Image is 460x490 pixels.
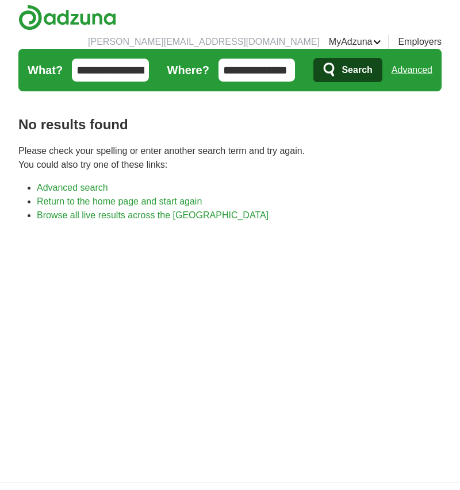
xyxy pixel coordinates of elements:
[342,59,372,82] span: Search
[313,58,382,82] button: Search
[167,61,209,79] label: Where?
[18,144,442,172] p: Please check your spelling or enter another search term and try again. You could also try one of ...
[37,183,108,192] a: Advanced search
[18,232,442,464] iframe: Ads by Google
[329,35,382,49] a: MyAdzuna
[18,5,116,30] img: Adzuna logo
[18,114,442,135] h1: No results found
[88,35,320,49] li: [PERSON_NAME][EMAIL_ADDRESS][DOMAIN_NAME]
[392,59,432,82] a: Advanced
[28,61,63,79] label: What?
[398,35,442,49] a: Employers
[37,196,202,206] a: Return to the home page and start again
[37,210,269,220] a: Browse all live results across the [GEOGRAPHIC_DATA]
